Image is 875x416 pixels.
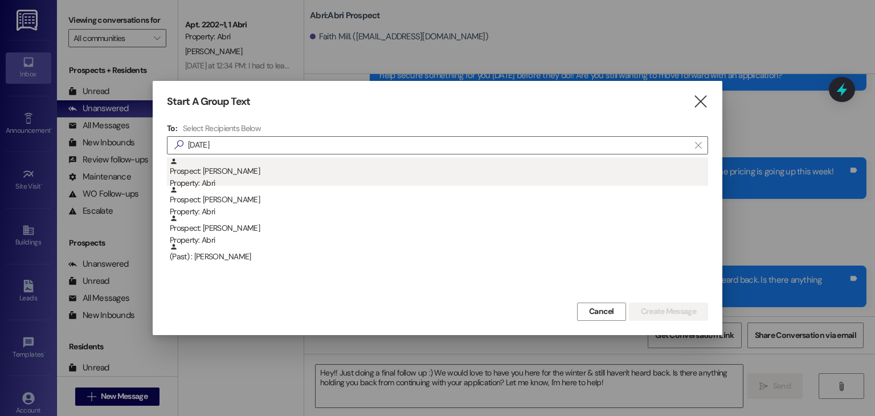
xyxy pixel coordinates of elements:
div: Property: Abri [170,206,708,218]
div: (Past) : [PERSON_NAME] [170,243,708,263]
div: Prospect: [PERSON_NAME]Property: Abri [167,214,708,243]
button: Create Message [629,303,708,321]
h3: To: [167,123,177,133]
div: Prospect: [PERSON_NAME]Property: Abri [167,186,708,214]
i:  [695,141,701,150]
div: Prospect: [PERSON_NAME]Property: Abri [167,157,708,186]
i:  [693,96,708,108]
div: Property: Abri [170,234,708,246]
span: Create Message [641,305,696,317]
h4: Select Recipients Below [183,123,261,133]
input: Search for any contact or apartment [188,137,689,153]
button: Clear text [689,137,708,154]
div: Property: Abri [170,177,708,189]
div: Prospect: [PERSON_NAME] [170,186,708,218]
div: (Past) : [PERSON_NAME] [167,243,708,271]
i:  [170,139,188,151]
span: Cancel [589,305,614,317]
div: Prospect: [PERSON_NAME] [170,157,708,190]
button: Cancel [577,303,626,321]
h3: Start A Group Text [167,95,250,108]
div: Prospect: [PERSON_NAME] [170,214,708,247]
